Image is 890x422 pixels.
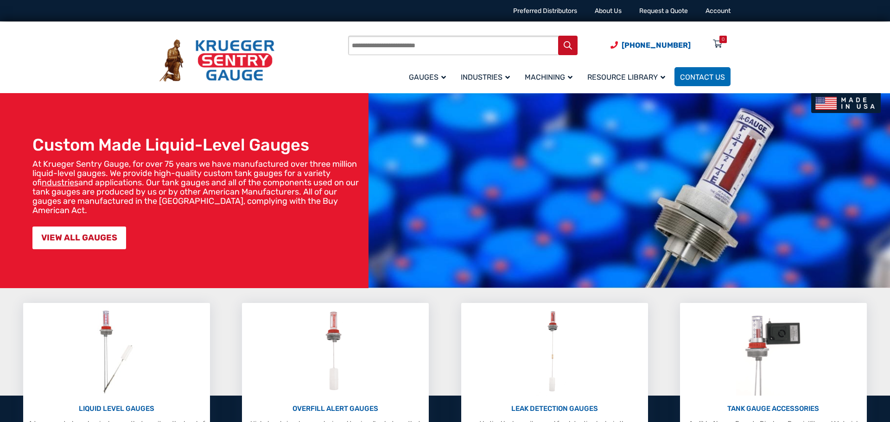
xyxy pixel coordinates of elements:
[595,7,622,15] a: About Us
[32,159,364,215] p: At Krueger Sentry Gauge, for over 75 years we have manufactured over three million liquid-level g...
[525,73,572,82] span: Machining
[736,308,811,396] img: Tank Gauge Accessories
[685,403,862,414] p: TANK GAUGE ACCESSORIES
[622,41,691,50] span: [PHONE_NUMBER]
[28,403,205,414] p: LIQUID LEVEL GAUGES
[513,7,577,15] a: Preferred Distributors
[315,308,356,396] img: Overfill Alert Gauges
[247,403,424,414] p: OVERFILL ALERT GAUGES
[610,39,691,51] a: Phone Number (920) 434-8860
[674,67,731,86] a: Contact Us
[92,308,141,396] img: Liquid Level Gauges
[519,66,582,88] a: Machining
[587,73,665,82] span: Resource Library
[722,36,725,43] div: 0
[680,73,725,82] span: Contact Us
[369,93,890,288] img: bg_hero_bannerksentry
[32,227,126,249] a: VIEW ALL GAUGES
[811,93,881,113] img: Made In USA
[409,73,446,82] span: Gauges
[32,135,364,155] h1: Custom Made Liquid-Level Gauges
[536,308,573,396] img: Leak Detection Gauges
[461,73,510,82] span: Industries
[159,39,274,82] img: Krueger Sentry Gauge
[466,403,643,414] p: LEAK DETECTION GAUGES
[639,7,688,15] a: Request a Quote
[582,66,674,88] a: Resource Library
[42,177,78,188] a: industries
[455,66,519,88] a: Industries
[403,66,455,88] a: Gauges
[706,7,731,15] a: Account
